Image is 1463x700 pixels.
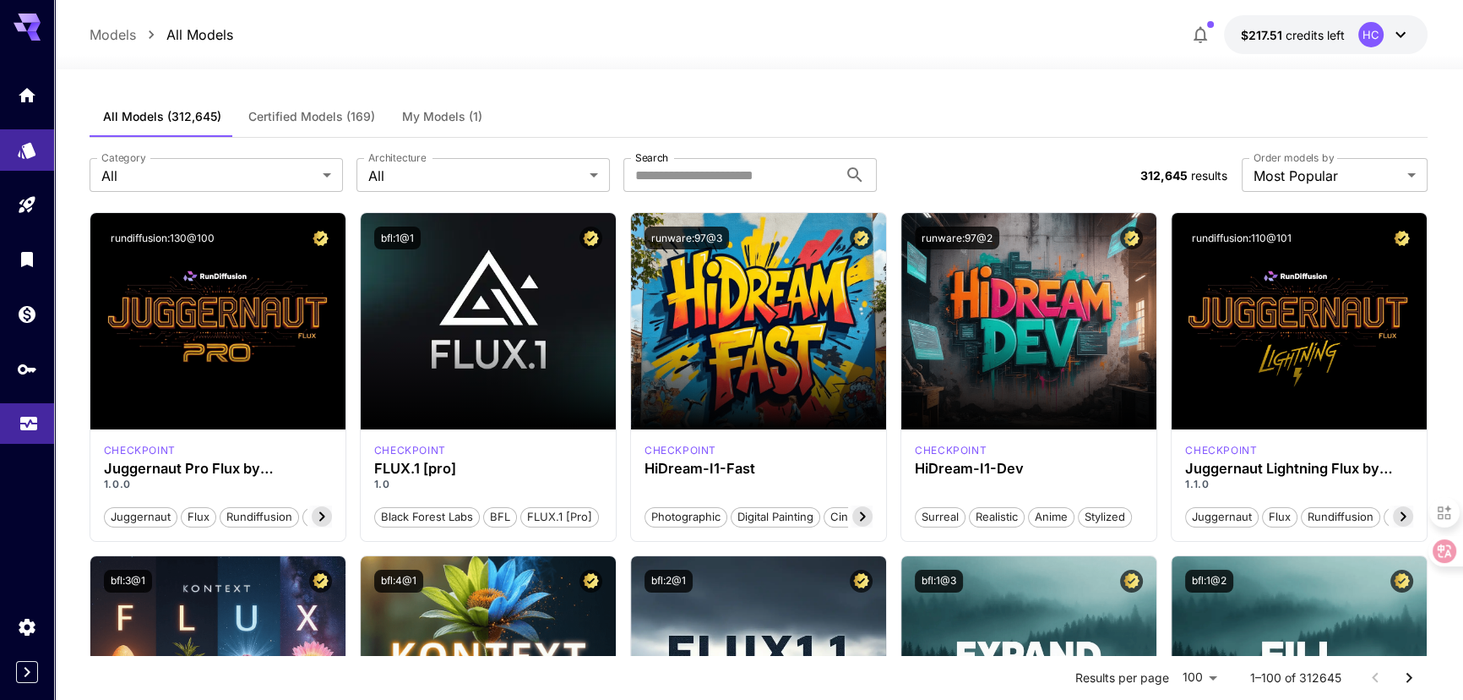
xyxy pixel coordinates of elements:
[17,85,37,106] div: Home
[1379,619,1463,700] iframe: Chat Widget
[1302,509,1379,526] span: rundiffusion
[579,227,602,249] button: Certified Model – Vetted for best performance and includes a commercial license.
[1224,15,1428,54] button: $217.5056HC
[731,506,820,528] button: Digital Painting
[17,194,37,216] div: Playground
[368,166,583,186] span: All
[104,477,332,492] p: 1.0.0
[579,570,602,593] button: Certified Model – Vetted for best performance and includes a commercial license.
[374,461,602,477] h3: FLUX.1 [pro]
[970,509,1024,526] span: Realistic
[915,570,963,593] button: bfl:1@3
[17,249,37,270] div: Library
[1250,670,1341,686] p: 1–100 of 312645
[1384,509,1434,526] span: schnell
[1140,168,1188,183] span: 312,645
[16,661,38,683] button: Expand sidebar
[1029,509,1074,526] span: Anime
[1028,506,1074,528] button: Anime
[635,150,668,165] label: Search
[1241,28,1286,42] span: $217.51
[1379,619,1463,700] div: 聊天小组件
[1185,227,1298,249] button: rundiffusion:110@101
[402,109,482,124] span: My Models (1)
[1078,506,1132,528] button: Stylized
[17,616,37,637] div: Settings
[1176,665,1223,690] div: 100
[1120,227,1143,249] button: Certified Model – Vetted for best performance and includes a commercial license.
[824,506,889,528] button: Cinematic
[1079,509,1131,526] span: Stylized
[368,150,426,165] label: Architecture
[104,227,221,249] button: rundiffusion:130@100
[915,443,987,458] div: HiDream Dev
[374,506,480,528] button: Black Forest Labs
[969,506,1025,528] button: Realistic
[1390,227,1413,249] button: Certified Model – Vetted for best performance and includes a commercial license.
[17,134,37,156] div: Models
[644,227,729,249] button: runware:97@3
[1185,506,1259,528] button: juggernaut
[1185,443,1257,458] p: checkpoint
[915,461,1143,477] div: HiDream-I1-Dev
[483,506,517,528] button: BFL
[1185,570,1233,593] button: bfl:1@2
[374,570,423,593] button: bfl:4@1
[90,25,136,45] a: Models
[302,506,334,528] button: pro
[520,506,599,528] button: FLUX.1 [pro]
[220,509,298,526] span: rundiffusion
[1120,570,1143,593] button: Certified Model – Vetted for best performance and includes a commercial license.
[521,509,598,526] span: FLUX.1 [pro]
[850,570,873,593] button: Certified Model – Vetted for best performance and includes a commercial license.
[90,25,233,45] nav: breadcrumb
[105,509,177,526] span: juggernaut
[104,443,176,458] p: checkpoint
[220,506,299,528] button: rundiffusion
[1191,168,1227,183] span: results
[374,477,602,492] p: 1.0
[915,443,987,458] p: checkpoint
[1286,28,1345,42] span: credits left
[644,443,716,458] p: checkpoint
[850,227,873,249] button: Certified Model – Vetted for best performance and includes a commercial license.
[374,227,421,249] button: bfl:1@1
[17,358,37,380] div: API Keys
[103,109,221,124] span: All Models (312,645)
[644,443,716,458] div: HiDream Fast
[17,304,37,325] div: Wallet
[645,509,726,526] span: Photographic
[374,443,446,458] div: fluxpro
[644,461,873,477] h3: HiDream-I1-Fast
[915,227,999,249] button: runware:97@2
[303,509,333,526] span: pro
[104,461,332,477] h3: Juggernaut Pro Flux by RunDiffusion
[1254,150,1334,165] label: Order models by
[309,227,332,249] button: Certified Model – Vetted for best performance and includes a commercial license.
[484,509,516,526] span: BFL
[1301,506,1380,528] button: rundiffusion
[824,509,888,526] span: Cinematic
[644,506,727,528] button: Photographic
[104,506,177,528] button: juggernaut
[1390,570,1413,593] button: Certified Model – Vetted for best performance and includes a commercial license.
[248,109,375,124] span: Certified Models (169)
[644,570,693,593] button: bfl:2@1
[181,506,216,528] button: flux
[19,408,39,429] div: Usage
[104,443,176,458] div: FLUX.1 D
[374,443,446,458] p: checkpoint
[1384,506,1435,528] button: schnell
[1185,477,1413,492] p: 1.1.0
[916,509,965,526] span: Surreal
[1254,166,1400,186] span: Most Popular
[915,506,965,528] button: Surreal
[1186,509,1258,526] span: juggernaut
[375,509,479,526] span: Black Forest Labs
[1241,26,1345,44] div: $217.5056
[182,509,215,526] span: flux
